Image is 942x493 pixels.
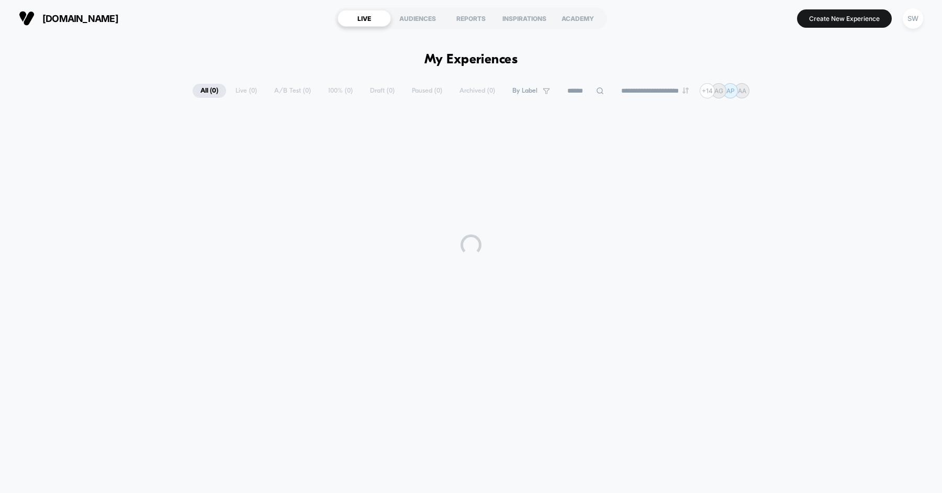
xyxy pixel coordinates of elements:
div: LIVE [338,10,391,27]
h1: My Experiences [424,52,518,68]
div: INSPIRATIONS [498,10,551,27]
p: AA [738,87,746,95]
p: AP [726,87,735,95]
img: Visually logo [19,10,35,26]
span: [DOMAIN_NAME] [42,13,118,24]
img: end [682,87,689,94]
button: [DOMAIN_NAME] [16,10,121,27]
span: All ( 0 ) [193,84,226,98]
button: SW [900,8,926,29]
div: SW [903,8,923,29]
div: + 14 [700,83,715,98]
div: AUDIENCES [391,10,444,27]
button: Create New Experience [797,9,892,28]
span: By Label [512,87,537,95]
div: ACADEMY [551,10,604,27]
p: AG [714,87,723,95]
div: REPORTS [444,10,498,27]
